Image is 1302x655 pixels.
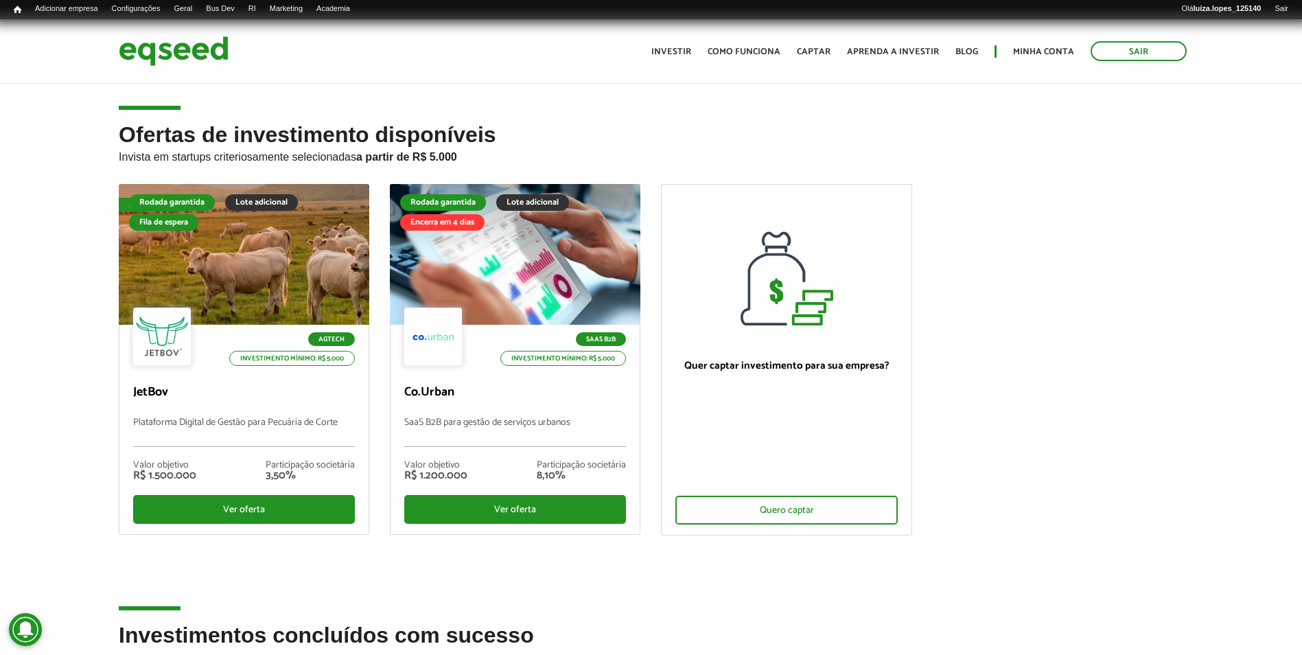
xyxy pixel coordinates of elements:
a: Configurações [105,3,167,14]
div: Quero captar [675,496,897,525]
div: Lote adicional [496,194,569,211]
div: Rodada garantida [129,194,215,211]
div: Valor objetivo [404,461,467,470]
div: R$ 1.500.000 [133,470,196,481]
a: Captar [797,47,830,56]
a: Sair [1268,3,1295,14]
img: EqSeed [119,33,229,69]
a: Minha conta [1013,47,1074,56]
h2: Ofertas de investimento disponíveis [119,123,1183,184]
p: Investimento mínimo: R$ 5.000 [500,351,626,366]
p: SaaS B2B [576,332,626,346]
strong: luiza.lopes_125140 [1194,4,1262,12]
div: Ver oferta [133,495,355,524]
div: Fila de espera [129,214,198,231]
a: Fila de espera Rodada garantida Lote adicional Fila de espera Agtech Investimento mínimo: R$ 5.00... [119,184,369,535]
div: Lote adicional [225,194,298,211]
p: Plataforma Digital de Gestão para Pecuária de Corte [133,417,355,447]
div: Valor objetivo [133,461,196,470]
a: Blog [955,47,978,56]
span: Início [14,5,21,14]
a: Geral [167,3,199,14]
div: Rodada garantida [400,194,486,211]
div: Ver oferta [404,495,626,524]
p: SaaS B2B para gestão de serviços urbanos [404,417,626,447]
div: R$ 1.200.000 [404,470,467,481]
a: Sair [1091,41,1187,61]
a: Início [7,3,28,16]
p: Co.Urban [404,385,626,400]
div: 8,10% [537,470,626,481]
a: Rodada garantida Lote adicional Encerra em 4 dias SaaS B2B Investimento mínimo: R$ 5.000 Co.Urban... [390,184,640,535]
strong: a partir de R$ 5.000 [356,151,457,163]
a: Oláluiza.lopes_125140 [1174,3,1268,14]
a: Quer captar investimento para sua empresa? Quero captar [661,184,911,536]
p: Quer captar investimento para sua empresa? [675,360,897,372]
a: Aprenda a investir [847,47,939,56]
div: Participação societária [266,461,355,470]
a: Investir [651,47,691,56]
div: Encerra em 4 dias [400,214,485,231]
div: 3,50% [266,470,355,481]
a: RI [242,3,263,14]
a: Marketing [263,3,310,14]
p: Investimento mínimo: R$ 5.000 [229,351,355,366]
a: Como funciona [708,47,780,56]
p: Agtech [308,332,355,346]
a: Academia [310,3,357,14]
div: Participação societária [537,461,626,470]
a: Adicionar empresa [28,3,105,14]
p: Invista em startups criteriosamente selecionadas [119,147,1183,163]
a: Bus Dev [199,3,242,14]
p: JetBov [133,385,355,400]
div: Fila de espera [119,198,189,211]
